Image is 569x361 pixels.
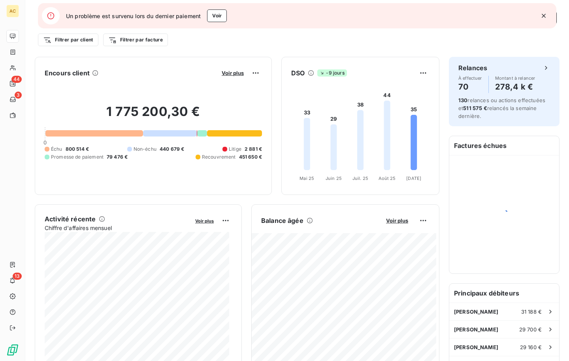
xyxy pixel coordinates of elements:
button: Voir plus [193,217,216,224]
span: À effectuer [458,76,482,80]
span: 0 [43,139,47,146]
span: Montant à relancer [495,76,535,80]
span: 440 679 € [160,146,184,153]
span: Voir plus [195,218,214,224]
button: Filtrer par facture [103,34,168,46]
span: Chiffre d'affaires mensuel [45,224,190,232]
tspan: Juin 25 [326,176,342,181]
span: [PERSON_NAME] [454,309,498,315]
span: Non-échu [134,146,156,153]
span: 3 [15,92,22,99]
button: Voir plus [384,217,411,224]
span: 2 881 € [245,146,262,153]
h6: Principaux débiteurs [449,284,559,303]
span: Litige [229,146,241,153]
span: Voir plus [222,70,244,76]
span: -9 jours [317,69,347,77]
tspan: Août 25 [379,176,396,181]
h6: Balance âgée [261,216,303,225]
span: 130 [458,97,467,103]
h6: Relances [458,63,487,73]
div: AC [6,5,19,17]
span: Un problème est survenu lors du dernier paiement [66,12,201,20]
h6: Factures échues [449,136,559,155]
button: Filtrer par client [38,34,98,46]
span: 13 [13,273,22,280]
tspan: Mai 25 [300,176,314,181]
span: 79 476 € [107,153,128,161]
span: Recouvrement [202,153,236,161]
tspan: [DATE] [406,176,421,181]
span: 800 514 € [66,146,89,153]
span: 44 [11,76,22,83]
span: 511 575 € [463,105,487,111]
span: Promesse de paiement [51,153,104,161]
h6: Activité récente [45,214,96,224]
span: 31 188 € [521,309,542,315]
button: Voir [207,9,227,22]
h4: 70 [458,80,482,93]
tspan: Juil. 25 [352,176,368,181]
h2: 1 775 200,30 € [45,104,262,127]
img: Logo LeanPay [6,344,19,356]
span: [PERSON_NAME] [454,326,498,333]
span: Voir plus [386,217,408,224]
span: relances ou actions effectuées et relancés la semaine dernière. [458,97,545,119]
h4: 278,4 k € [495,80,535,93]
span: Échu [51,146,62,153]
h6: Encours client [45,68,90,78]
button: Voir plus [219,69,246,77]
span: 29 700 € [519,326,542,333]
span: 451 650 € [239,153,262,161]
h6: DSO [291,68,305,78]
